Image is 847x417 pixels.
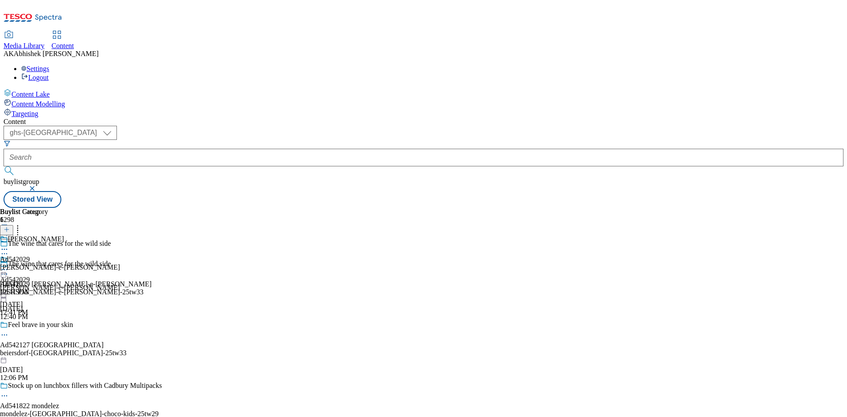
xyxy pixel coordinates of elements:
[4,31,45,50] a: Media Library
[52,42,74,49] span: Content
[14,50,98,57] span: Abhishek [PERSON_NAME]
[8,321,73,329] div: Feel brave in your skin
[4,98,843,108] a: Content Modelling
[4,178,39,185] span: buylistgroup
[4,50,14,57] span: AK
[4,149,843,166] input: Search
[4,118,843,126] div: Content
[11,90,50,98] span: Content Lake
[4,42,45,49] span: Media Library
[4,191,61,208] button: Stored View
[21,65,49,72] a: Settings
[21,74,49,81] a: Logout
[52,31,74,50] a: Content
[4,108,843,118] a: Targeting
[8,235,64,243] div: [PERSON_NAME]
[4,89,843,98] a: Content Lake
[11,110,38,117] span: Targeting
[11,100,65,108] span: Content Modelling
[8,382,162,390] div: Stock up on lunchbox fillers with Cadbury Multipacks
[4,140,11,147] svg: Search Filters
